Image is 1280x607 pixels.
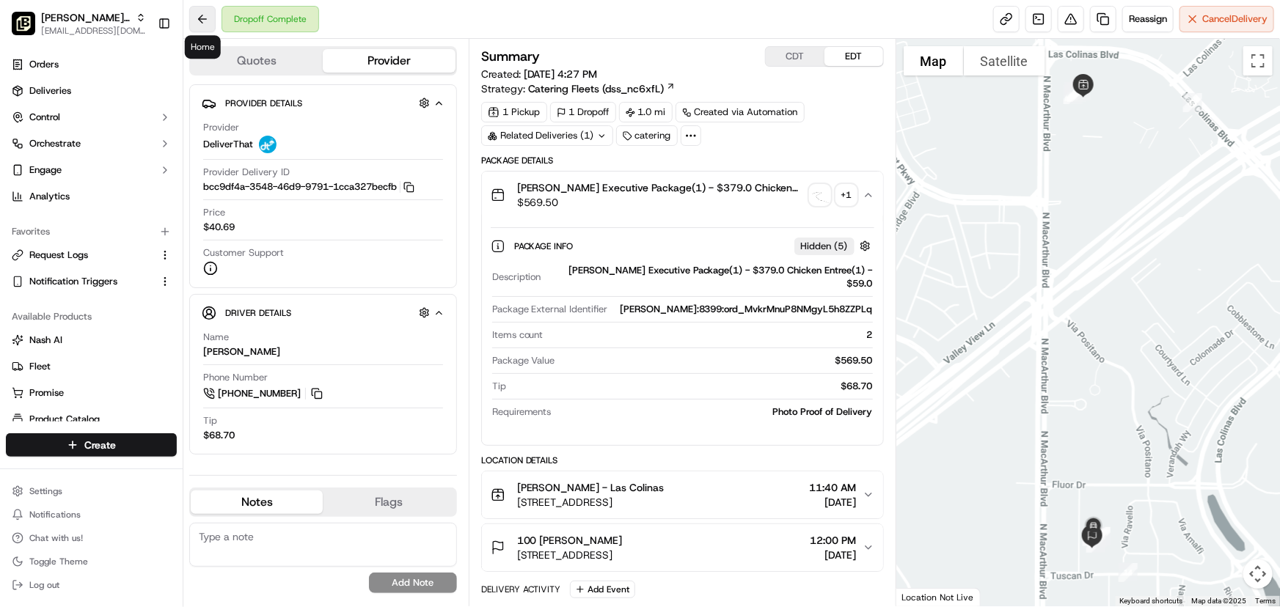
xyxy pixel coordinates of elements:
[185,35,221,59] div: Home
[492,271,541,284] span: Description
[549,328,873,342] div: 2
[6,243,177,267] button: Request Logs
[1180,6,1274,32] button: CancelDelivery
[29,360,51,373] span: Fleet
[482,172,883,218] button: [PERSON_NAME] Executive Package(1) - $379.0 Chicken Entree(1) - $59.0$569.50signature_proof_of_de...
[517,533,623,548] span: 100 [PERSON_NAME]
[6,220,177,243] div: Favorites
[616,125,678,146] div: catering
[810,185,830,205] img: signature_proof_of_delivery image
[29,84,71,98] span: Deliveries
[203,345,280,358] div: [PERSON_NAME]
[84,438,116,452] span: Create
[29,275,117,288] span: Notification Triggers
[29,413,100,426] span: Product Catalog
[45,227,119,239] span: [PERSON_NAME]
[15,253,38,276] img: Masood Aslam
[203,206,225,219] span: Price
[124,329,136,341] div: 💻
[12,275,153,288] a: Notification Triggers
[41,10,130,25] span: [PERSON_NAME] - Las Colinas
[31,140,57,166] img: 9188753566659_6852d8bf1fb38e338040_72.png
[1255,597,1276,605] a: Terms (opens in new tab)
[259,136,277,153] img: profile_deliverthat_partner.png
[6,355,177,378] button: Fleet
[6,481,177,501] button: Settings
[512,380,873,393] div: $68.70
[896,588,981,606] div: Location Not Live
[619,102,673,122] div: 1.0 mi
[482,471,883,518] button: [PERSON_NAME] - Las Colinas[STREET_ADDRESS]11:40 AM[DATE]
[29,386,64,400] span: Promise
[38,95,264,110] input: Got a question? Start typing here...
[1129,12,1167,26] span: Reassign
[29,579,59,591] span: Log out
[517,495,665,509] span: [STREET_ADDRESS]
[15,329,26,341] div: 📗
[29,228,41,240] img: 1736555255976-a54dd68f-1ca7-489b-9aae-adbdc363a1c4
[202,91,445,115] button: Provider Details
[1113,557,1144,588] div: 14
[139,328,235,342] span: API Documentation
[481,155,884,166] div: Package Details
[203,429,235,442] div: $68.70
[676,102,805,122] div: Created via Automation
[547,264,873,290] div: [PERSON_NAME] Executive Package(1) - $379.0 Chicken Entree(1) - $59.0
[146,364,178,375] span: Pylon
[103,363,178,375] a: Powered byPylon
[561,354,873,367] div: $569.50
[550,102,616,122] div: 1 Dropoff
[492,303,608,316] span: Package External Identifier
[29,485,62,497] span: Settings
[1243,46,1273,76] button: Toggle fullscreen view
[6,381,177,405] button: Promise
[517,548,623,562] span: [STREET_ADDRESS]
[6,106,177,129] button: Control
[203,246,284,260] span: Customer Support
[15,140,41,166] img: 1736555255976-a54dd68f-1ca7-489b-9aae-adbdc363a1c4
[1058,79,1089,110] div: 9
[122,267,127,279] span: •
[811,548,857,562] span: [DATE]
[12,334,171,347] a: Nash AI
[203,414,217,427] span: Tip
[6,551,177,572] button: Toggle Theme
[227,188,267,205] button: See all
[964,46,1045,76] button: Show satellite imagery
[45,267,119,279] span: [PERSON_NAME]
[1202,12,1268,26] span: Cancel Delivery
[323,49,455,73] button: Provider
[12,413,171,426] a: Product Catalog
[528,81,676,96] a: Catering Fleets (dss_nc6xfL)
[118,322,241,348] a: 💻API Documentation
[6,53,177,76] a: Orders
[801,240,848,253] span: Hidden ( 5 )
[614,303,873,316] div: [PERSON_NAME]:8399:ord_MvkrMnuP8NMgyL5h8ZZPLq
[481,455,884,466] div: Location Details
[517,195,804,210] span: $569.50
[517,480,665,495] span: [PERSON_NAME] - Las Colinas
[29,268,41,279] img: 1736555255976-a54dd68f-1ca7-489b-9aae-adbdc363a1c4
[492,405,552,419] span: Requirements
[1119,596,1182,606] button: Keyboard shortcuts
[6,408,177,431] button: Product Catalog
[6,305,177,328] div: Available Products
[203,121,239,134] span: Provider
[900,587,948,606] img: Google
[6,528,177,548] button: Chat with us!
[6,575,177,595] button: Log out
[904,46,964,76] button: Show street map
[203,180,414,194] button: bcc9df4a-3548-46d9-9791-1cca327becfb
[41,25,146,37] button: [EMAIL_ADDRESS][DOMAIN_NAME]
[12,12,35,35] img: Pei Wei - Las Colinas
[492,328,544,342] span: Items count
[29,58,59,71] span: Orders
[15,59,267,82] p: Welcome 👋
[29,556,88,567] span: Toggle Theme
[203,386,325,402] a: [PHONE_NUMBER]
[191,490,323,514] button: Notes
[6,132,177,155] button: Orchestrate
[29,163,62,177] span: Engage
[481,67,598,81] span: Created:
[810,480,857,495] span: 11:40 AM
